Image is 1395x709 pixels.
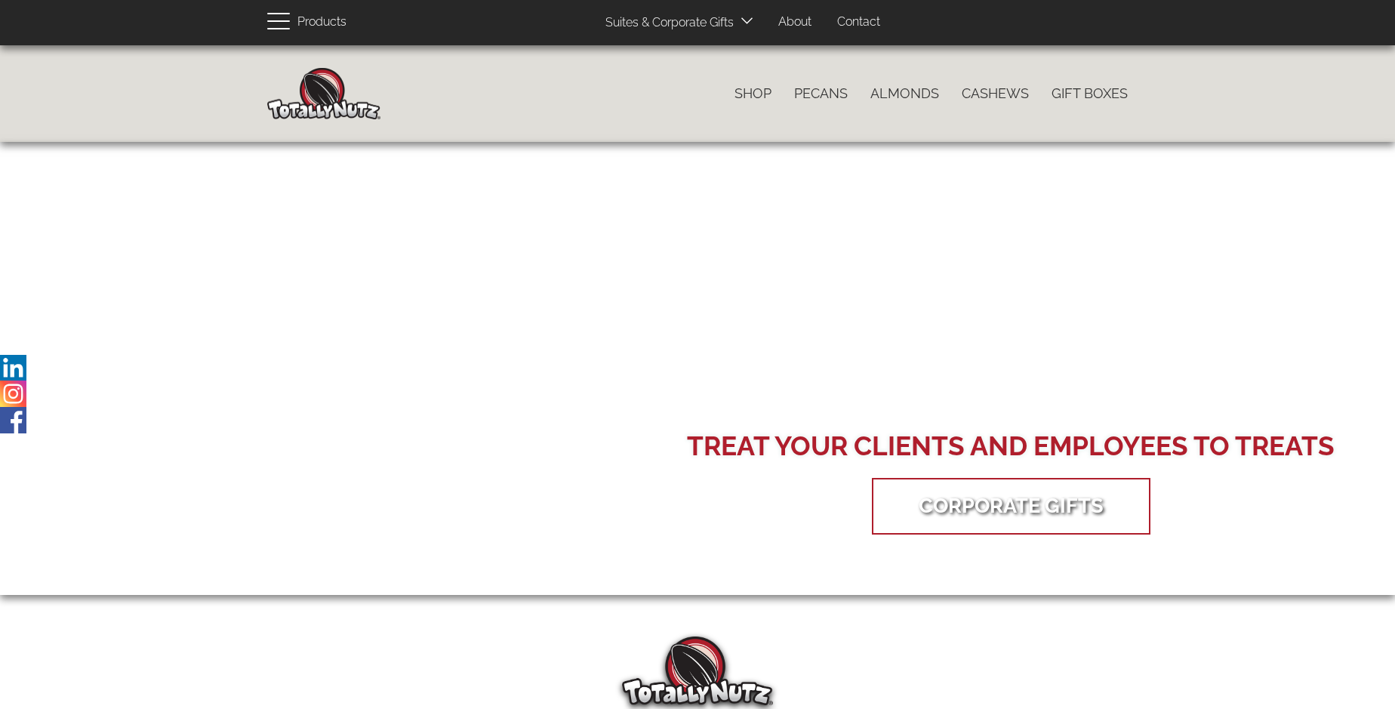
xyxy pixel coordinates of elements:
[767,8,823,37] a: About
[859,78,950,109] a: Almonds
[783,78,859,109] a: Pecans
[950,78,1040,109] a: Cashews
[1040,78,1139,109] a: Gift Boxes
[267,68,380,119] img: Home
[622,637,773,705] img: Totally Nutz Logo
[896,482,1126,529] a: Corporate Gifts
[297,11,346,33] span: Products
[723,78,783,109] a: Shop
[687,427,1335,465] div: Treat your Clients and Employees to Treats
[594,8,738,38] a: Suites & Corporate Gifts
[826,8,892,37] a: Contact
